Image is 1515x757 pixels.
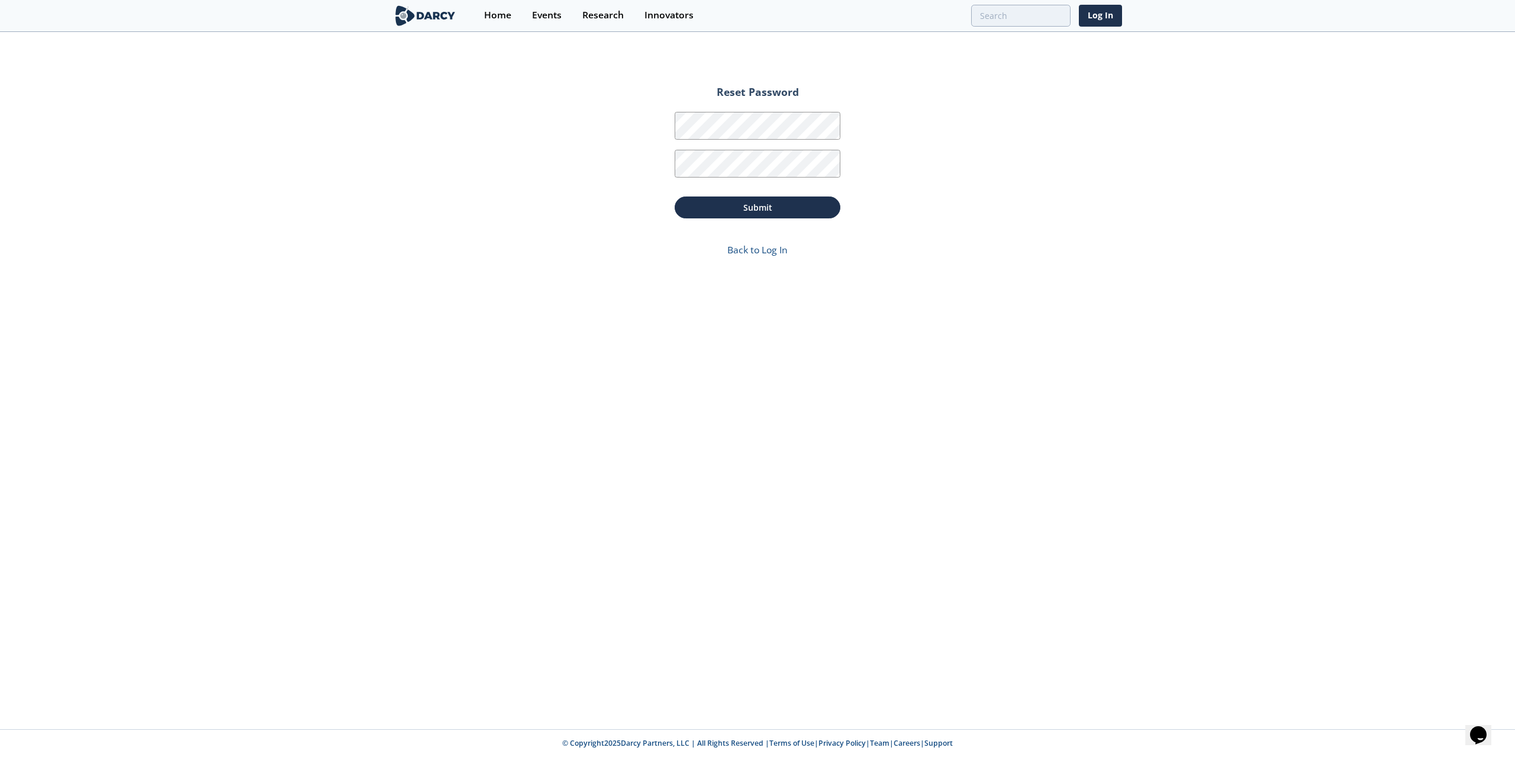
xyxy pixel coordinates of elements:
a: Careers [894,738,920,748]
a: Terms of Use [769,738,814,748]
a: Support [924,738,953,748]
a: Back to Log In [727,243,788,256]
div: Research [582,11,624,20]
button: Submit [675,197,840,218]
h2: Reset Password [675,87,840,106]
img: logo-wide.svg [393,5,457,26]
a: Privacy Policy [818,738,866,748]
a: Team [870,738,889,748]
div: Events [532,11,562,20]
p: © Copyright 2025 Darcy Partners, LLC | All Rights Reserved | | | | | [320,738,1195,749]
div: Home [484,11,511,20]
div: Innovators [644,11,694,20]
a: Log In [1079,5,1122,27]
input: Advanced Search [971,5,1071,27]
iframe: chat widget [1465,710,1503,745]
